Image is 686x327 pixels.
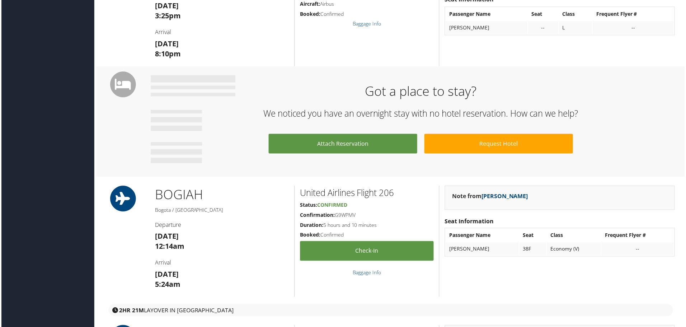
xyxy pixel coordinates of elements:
strong: 3:25pm [154,11,180,21]
h5: Confirmed [300,232,434,239]
strong: Confirmation: [300,212,335,219]
td: [PERSON_NAME] [446,244,520,257]
strong: [DATE] [154,271,178,280]
h1: BOG IAH [154,187,289,205]
strong: [DATE] [154,1,178,11]
strong: [DATE] [154,233,178,242]
strong: 2HR 21M [118,308,143,316]
th: Class [560,8,593,21]
span: Confirmed [317,202,347,209]
a: [PERSON_NAME] [482,193,529,201]
h5: Confirmed [300,11,434,18]
strong: Duration: [300,223,323,229]
td: Economy (V) [548,244,602,257]
strong: Seat Information [445,218,494,226]
th: Frequent Flyer # [603,230,675,243]
strong: [DATE] [154,39,178,49]
strong: Status: [300,202,317,209]
h4: Arrival [154,28,289,36]
td: L [560,22,593,34]
h5: 5 hours and 10 minutes [300,223,434,230]
div: -- [598,25,672,31]
strong: Booked: [300,11,320,18]
h5: G9WPMV [300,212,434,220]
a: Attach Reservation [268,135,418,154]
strong: Note from [453,193,529,201]
h4: Departure [154,222,289,230]
strong: Aircraft: [300,1,320,8]
div: -- [532,25,555,31]
a: Request Hotel [425,135,574,154]
h5: Bogota / [GEOGRAPHIC_DATA] [154,207,289,215]
th: Passenger Name [446,8,528,21]
th: Seat [520,230,547,243]
strong: Booked: [300,232,320,239]
a: Baggage Info [353,270,381,277]
strong: 8:10pm [154,49,180,59]
strong: 12:14am [154,243,184,252]
div: -- [606,247,672,253]
strong: 5:24am [154,281,180,290]
th: Seat [529,8,559,21]
td: 38F [520,244,547,257]
td: [PERSON_NAME] [446,22,528,34]
th: Frequent Flyer # [594,8,675,21]
th: Passenger Name [446,230,520,243]
h5: Airbus [300,1,434,8]
th: Class [548,230,602,243]
h4: Arrival [154,260,289,268]
div: layover in [GEOGRAPHIC_DATA] [108,305,675,318]
a: Check-in [300,242,434,262]
h2: United Airlines Flight 206 [300,188,434,200]
a: Baggage Info [353,20,381,27]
